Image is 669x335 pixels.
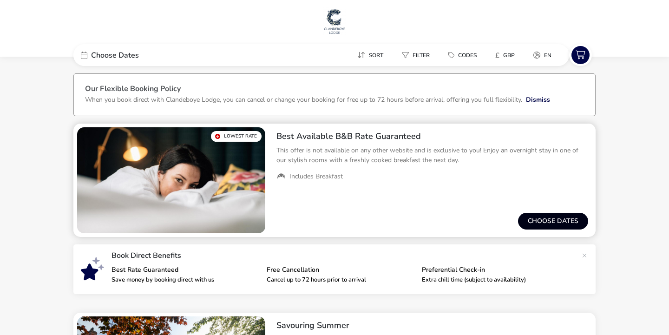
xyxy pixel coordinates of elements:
h3: Our Flexible Booking Policy [85,85,584,95]
button: Dismiss [526,95,550,105]
swiper-slide: 1 / 1 [77,127,265,233]
naf-pibe-menu-bar-item: Filter [394,48,441,62]
div: Choose Dates [73,44,213,66]
naf-pibe-menu-bar-item: £GBP [488,48,526,62]
div: Best Available B&B Rate GuaranteedThis offer is not available on any other website and is exclusi... [269,124,596,189]
p: Cancel up to 72 hours prior to arrival [267,277,414,283]
i: £ [495,51,499,60]
p: Extra chill time (subject to availability) [422,277,570,283]
h2: Best Available B&B Rate Guaranteed [276,131,588,142]
p: Free Cancellation [267,267,414,273]
h2: Savouring Summer [276,320,588,331]
span: Sort [369,52,383,59]
button: en [526,48,559,62]
a: Main Website [323,7,346,37]
p: When you book direct with Clandeboye Lodge, you can cancel or change your booking for free up to ... [85,95,522,104]
span: Choose Dates [91,52,139,59]
naf-pibe-menu-bar-item: en [526,48,563,62]
span: GBP [503,52,515,59]
p: From / Total Price [276,213,320,218]
button: Filter [394,48,437,62]
img: Main Website [323,7,346,35]
naf-pibe-menu-bar-item: Sort [350,48,394,62]
p: Book Direct Benefits [111,252,577,259]
span: £0 [276,220,288,230]
div: Lowest Rate [211,131,262,142]
button: Codes [441,48,484,62]
p: Best Rate Guaranteed [111,267,259,273]
button: £GBP [488,48,522,62]
span: Codes [458,52,477,59]
p: Save money by booking direct with us [111,277,259,283]
p: Preferential Check-in [422,267,570,273]
button: Sort [350,48,391,62]
button: Choose dates [518,213,588,230]
span: en [544,52,551,59]
naf-pibe-menu-bar-item: Codes [441,48,488,62]
p: This offer is not available on any other website and is exclusive to you! Enjoy an overnight stay... [276,145,588,165]
span: Includes Breakfast [289,172,343,181]
span: Filter [413,52,430,59]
